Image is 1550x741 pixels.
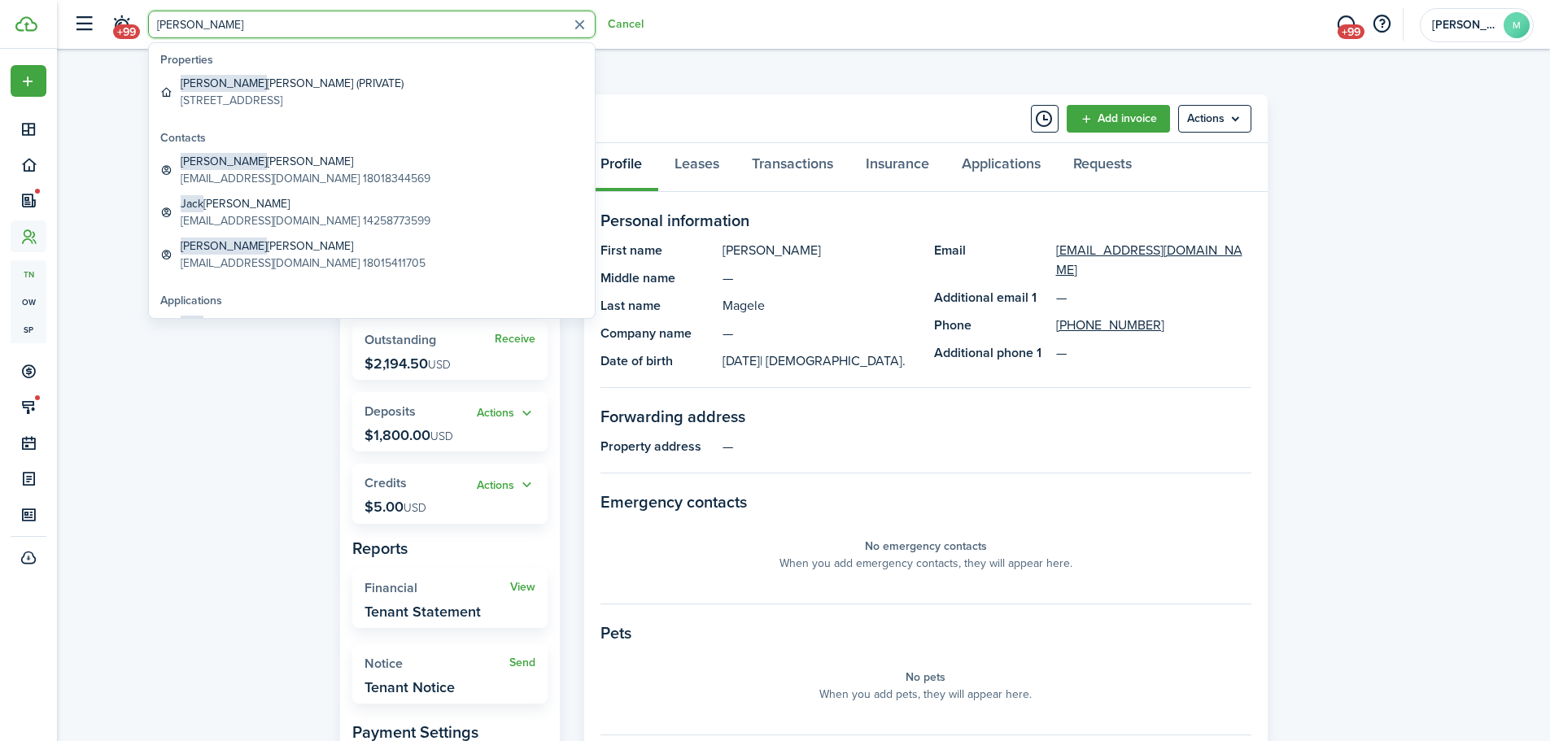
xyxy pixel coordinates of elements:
[509,656,535,669] a: Send
[1338,24,1364,39] span: +99
[934,241,1048,280] panel-main-title: Email
[365,656,509,671] widget-stats-title: Notice
[11,288,46,316] a: ow
[477,476,535,495] button: Actions
[600,490,1251,514] panel-main-section-title: Emergency contacts
[428,356,451,373] span: USD
[154,233,590,276] a: [PERSON_NAME][PERSON_NAME][EMAIL_ADDRESS][DOMAIN_NAME] 18015411705
[106,4,137,46] a: Notifications
[760,351,906,370] span: | [DEMOGRAPHIC_DATA].
[365,581,510,595] widget-stats-title: Financial
[181,255,426,272] global-search-item-description: [EMAIL_ADDRESS][DOMAIN_NAME] 18015411705
[600,241,714,260] panel-main-title: First name
[1368,11,1395,38] button: Open resource center
[181,316,203,333] span: Jack
[160,129,590,146] global-search-list-title: Contacts
[430,428,453,445] span: USD
[600,621,1251,645] panel-main-section-title: Pets
[849,143,945,192] a: Insurance
[148,11,596,38] input: Search for anything...
[658,143,736,192] a: Leases
[11,260,46,288] a: tn
[600,404,1251,429] panel-main-section-title: Forwarding address
[181,153,430,170] global-search-item-title: [PERSON_NAME]
[1031,105,1059,133] button: Timeline
[819,686,1032,703] panel-main-placeholder-description: When you add pets, they will appear here.
[600,324,714,343] panel-main-title: Company name
[906,669,945,686] panel-main-placeholder-title: No pets
[723,268,918,288] panel-main-description: —
[1067,105,1170,133] a: Add invoice
[477,404,535,423] button: Actions
[477,476,535,495] button: Open menu
[365,473,407,492] span: Credits
[365,355,451,372] p: $2,194.50
[1178,105,1251,133] button: Open menu
[181,195,203,212] span: Jack
[723,241,918,260] panel-main-description: [PERSON_NAME]
[1330,4,1361,46] a: Messaging
[181,238,267,255] span: [PERSON_NAME]
[181,92,404,109] global-search-item-description: [STREET_ADDRESS]
[160,292,590,309] global-search-list-title: Applications
[723,324,918,343] panel-main-description: —
[1178,105,1251,133] menu-btn: Actions
[1056,241,1251,280] a: [EMAIL_ADDRESS][DOMAIN_NAME]
[477,404,535,423] button: Open menu
[181,75,404,92] global-search-item-title: [PERSON_NAME] (PRIVATE)
[600,351,714,371] panel-main-title: Date of birth
[181,195,430,212] global-search-item-title: [PERSON_NAME]
[934,288,1048,307] panel-main-title: Additional email 1
[15,16,37,32] img: TenantCloud
[567,12,592,37] button: Clear search
[365,427,453,443] p: $1,800.00
[181,75,267,92] span: [PERSON_NAME]
[365,604,481,620] widget-stats-description: Tenant Statement
[723,351,918,371] panel-main-description: [DATE]
[779,555,1072,572] panel-main-placeholder-description: When you add emergency contacts, they will appear here.
[365,330,436,349] span: Outstanding
[154,149,590,191] a: [PERSON_NAME][PERSON_NAME][EMAIL_ADDRESS][DOMAIN_NAME] 18018344569
[723,296,918,316] panel-main-description: Magele
[1056,316,1164,335] a: [PHONE_NUMBER]
[608,18,644,31] button: Cancel
[495,333,535,346] a: Receive
[11,65,46,97] button: Open menu
[154,191,590,233] a: Jack[PERSON_NAME][EMAIL_ADDRESS][DOMAIN_NAME] 14258773599
[11,316,46,343] a: sp
[1057,143,1148,192] a: Requests
[934,316,1048,335] panel-main-title: Phone
[934,343,1048,363] panel-main-title: Additional phone 1
[600,296,714,316] panel-main-title: Last name
[160,51,590,68] global-search-list-title: Properties
[736,143,849,192] a: Transactions
[68,9,99,40] button: Open sidebar
[181,316,583,333] global-search-item-title: [PERSON_NAME]
[365,499,426,515] p: $5.00
[181,170,430,187] global-search-item-description: [EMAIL_ADDRESS][DOMAIN_NAME] 18018344569
[600,268,714,288] panel-main-title: Middle name
[154,312,590,354] a: Jack[PERSON_NAME]
[113,24,140,39] span: +99
[723,437,1251,456] panel-main-description: —
[945,143,1057,192] a: Applications
[600,208,1251,233] panel-main-section-title: Personal information
[1504,12,1530,38] avatar-text: M
[600,437,714,456] panel-main-title: Property address
[181,153,267,170] span: [PERSON_NAME]
[365,402,416,421] span: Deposits
[181,212,430,229] global-search-item-description: [EMAIL_ADDRESS][DOMAIN_NAME] 14258773599
[181,238,426,255] global-search-item-title: [PERSON_NAME]
[365,679,455,695] widget-stats-description: Tenant Notice
[1432,20,1497,31] span: Monica
[352,536,548,560] panel-main-subtitle: Reports
[510,581,535,594] a: View
[404,499,426,517] span: USD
